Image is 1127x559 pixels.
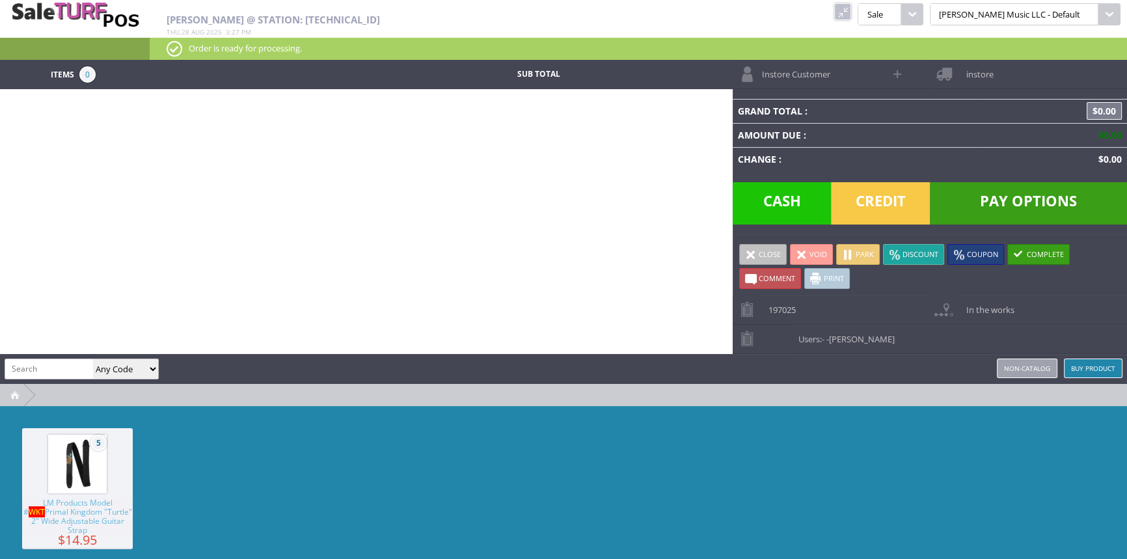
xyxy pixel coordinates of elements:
[79,66,96,83] span: 0
[836,244,880,265] a: Park
[883,244,944,265] a: Discount
[167,14,730,25] h2: [PERSON_NAME] @ Station: [TECHNICAL_ID]
[733,123,978,147] td: Amount Due :
[762,295,796,316] span: 197025
[206,27,222,36] span: 2025
[792,325,895,345] span: Users:
[826,333,895,345] span: -[PERSON_NAME]
[22,498,133,535] span: LM Products Model # Primal Kingdom "Turtle" 2" Wide Adjustable Guitar Strap
[733,182,832,225] span: Cash
[182,27,189,36] span: 28
[1007,244,1070,265] a: Complete
[804,268,850,289] a: Print
[733,99,978,123] td: Grand Total :
[739,244,787,265] a: Close
[167,27,251,36] span: , :
[241,27,251,36] span: pm
[226,27,230,36] span: 3
[930,182,1127,225] span: Pay Options
[90,435,107,451] span: 5
[822,333,824,345] span: -
[959,295,1014,316] span: In the works
[733,147,978,171] td: Change :
[22,535,133,545] span: $14.95
[755,60,830,80] span: Instore Customer
[1093,153,1122,165] span: $0.00
[790,244,833,265] a: Void
[947,244,1004,265] a: Coupon
[858,3,901,25] span: Sale
[167,41,1110,55] p: Order is ready for processing.
[959,60,993,80] span: instore
[930,3,1098,25] span: [PERSON_NAME] Music LLC - Default
[51,66,74,81] span: Items
[191,27,204,36] span: Aug
[5,359,93,378] input: Search
[1087,102,1122,120] span: $0.00
[1093,129,1122,141] span: $0.00
[831,182,930,225] span: Credit
[232,27,239,36] span: 27
[997,359,1057,378] a: Non-catalog
[759,273,795,283] span: Comment
[439,66,637,83] td: Sub Total
[29,506,45,517] span: WKT
[167,27,180,36] span: Thu
[1064,359,1122,378] a: Buy Product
